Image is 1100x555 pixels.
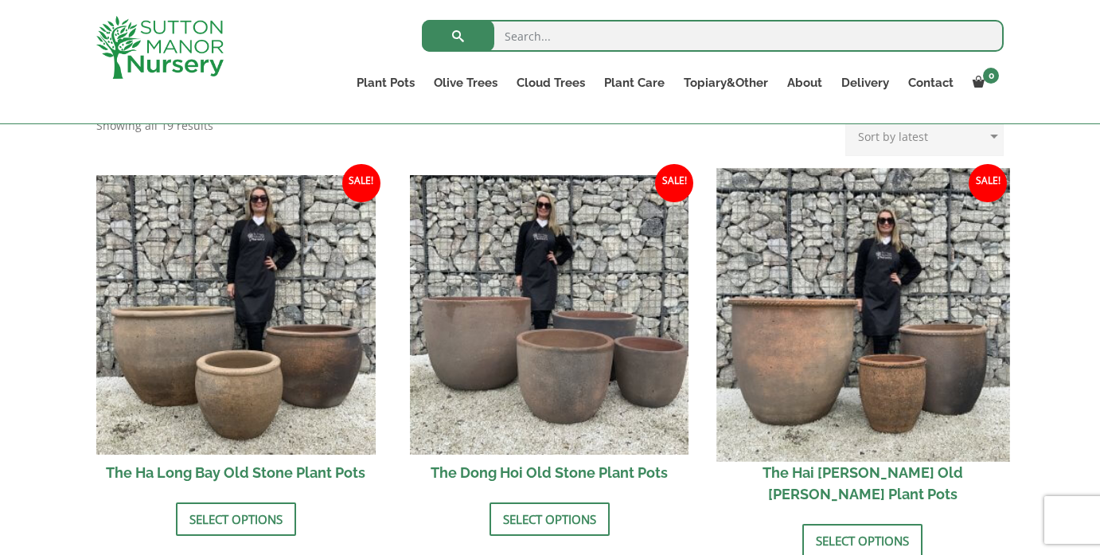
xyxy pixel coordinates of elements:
h2: The Ha Long Bay Old Stone Plant Pots [96,455,376,491]
a: 0 [963,72,1004,94]
a: About [778,72,832,94]
a: Delivery [832,72,899,94]
a: Sale! The Dong Hoi Old Stone Plant Pots [410,175,689,491]
h2: The Hai [PERSON_NAME] Old [PERSON_NAME] Plant Pots [724,455,1003,512]
p: Showing all 19 results [96,116,213,135]
img: The Ha Long Bay Old Stone Plant Pots [96,175,376,455]
a: Contact [899,72,963,94]
h2: The Dong Hoi Old Stone Plant Pots [410,455,689,491]
span: Sale! [655,164,693,202]
a: Select options for “The Dong Hoi Old Stone Plant Pots” [490,502,610,536]
img: logo [96,16,224,79]
a: Olive Trees [424,72,507,94]
a: Plant Pots [347,72,424,94]
a: Topiary&Other [674,72,778,94]
a: Sale! The Ha Long Bay Old Stone Plant Pots [96,175,376,491]
span: Sale! [969,164,1007,202]
a: Sale! The Hai [PERSON_NAME] Old [PERSON_NAME] Plant Pots [724,175,1003,512]
a: Select options for “The Ha Long Bay Old Stone Plant Pots” [176,502,296,536]
span: Sale! [342,164,380,202]
a: Plant Care [595,72,674,94]
img: The Dong Hoi Old Stone Plant Pots [410,175,689,455]
span: 0 [983,68,999,84]
select: Shop order [845,116,1004,156]
a: Cloud Trees [507,72,595,94]
img: The Hai Phong Old Stone Plant Pots [716,168,1009,461]
input: Search... [422,20,1004,52]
